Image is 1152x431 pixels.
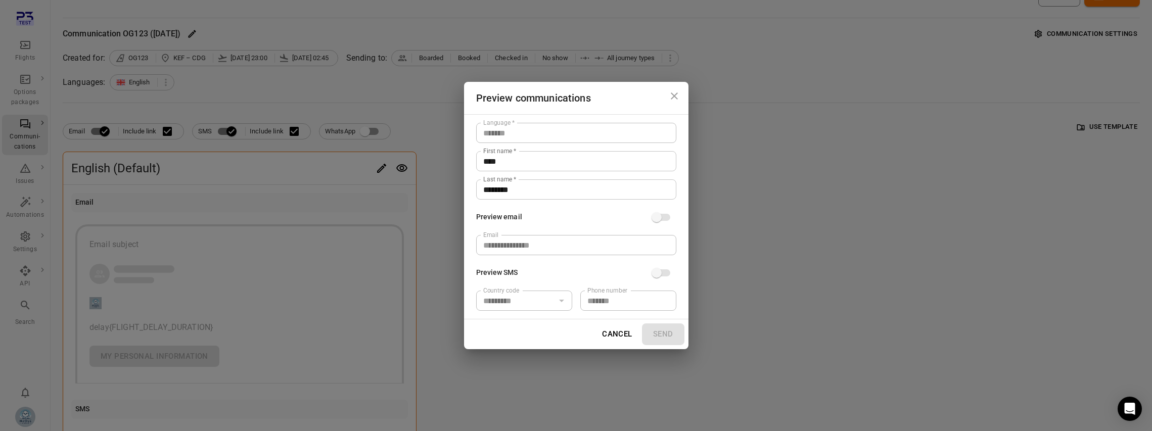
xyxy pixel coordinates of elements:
[1118,397,1142,421] div: Open Intercom Messenger
[483,286,519,295] label: Country code
[483,230,499,239] label: Email
[664,86,684,106] button: Close dialog
[476,212,522,223] span: Preview email
[483,147,516,155] label: First name
[464,82,688,114] h2: Preview communications
[587,286,627,295] label: Phone number
[483,118,515,127] label: Language
[647,208,676,227] span: Please ensure email subject and body are filled
[596,323,638,345] button: Cancel
[483,175,516,183] label: Last name
[476,267,518,278] span: Preview SMS
[647,263,676,282] span: Please ensure SMS body is filled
